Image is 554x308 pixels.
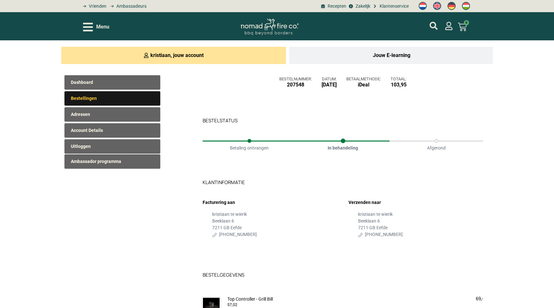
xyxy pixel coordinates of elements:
[445,22,453,30] a: mijn account
[203,206,337,243] address: kristiaan te wierik Beeklaan 6 7211 GB Eefde
[64,154,161,169] a: Ambassador programma
[203,180,245,185] h2: Klantinformatie
[326,3,346,10] span: Recepten
[115,3,147,10] span: Ambassadeurs
[83,21,109,33] div: Open/Close Menu
[96,23,109,31] span: Menu
[203,118,238,123] h2: Bestelstatus
[419,2,427,10] img: Nederlands
[64,107,161,122] a: Adressen
[203,272,244,277] h2: Bestelgegevens
[203,141,296,151] li: Betaling ontvangen
[464,20,469,25] span: 0
[348,3,370,10] a: grill bill zakeljk
[279,77,312,89] li: Bestelnummer:
[462,2,470,10] img: Hongaars
[203,200,235,205] strong: Facturering aan
[87,3,106,10] span: Vrienden
[241,19,298,36] img: Nomad Logo
[358,231,474,238] p: [PHONE_NUMBER]
[64,91,161,106] a: Bestellingen
[372,3,409,10] a: grill bill klantenservice
[322,77,337,89] li: Datum:
[444,0,459,12] a: Switch to Duits
[430,0,444,12] a: Switch to Engels
[378,3,409,10] span: Klantenservice
[64,75,161,90] a: Dashboard
[459,0,473,12] a: Switch to Hongaars
[354,3,370,10] span: Zakelijk
[80,3,106,10] a: grill bill vrienden
[64,123,161,138] a: Account Details
[108,3,147,10] a: grill bill ambassadors
[348,206,483,243] address: kristiaan te wierik Beeklaan 6 7211 GB Eefde
[346,81,381,89] strong: iDeal
[320,3,346,10] a: BBQ recepten
[346,77,381,89] li: Betaalmethode:
[296,141,390,151] li: In behandeling
[279,81,312,89] strong: 207548
[390,141,483,151] li: Afgerond
[150,52,204,59] span: kristiaan, jouw account
[348,200,381,205] strong: Verzenden naar
[64,139,161,154] a: Uitloggen
[64,70,171,174] nav: Accountpagina's
[373,52,410,59] span: Jouw E-learning
[212,231,328,238] p: [PHONE_NUMBER]
[390,77,407,89] li: Totaal:
[430,22,438,30] a: mijn account
[433,2,441,10] img: Engels
[322,81,337,89] strong: [DATE]
[450,19,474,35] a: 0
[227,296,273,302] a: Top Controller - Grill Bill
[448,2,456,10] img: Duits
